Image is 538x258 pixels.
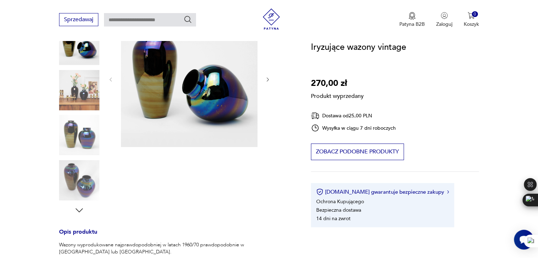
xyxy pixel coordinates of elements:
[59,230,294,241] h3: Opis produktu
[436,12,452,28] button: Zaloguj
[399,12,425,28] a: Ikona medaluPatyna B2B
[436,21,452,28] p: Zaloguj
[311,111,396,120] div: Dostawa od 25,00 PLN
[447,190,449,194] img: Ikona strzałki w prawo
[261,8,282,30] img: Patyna - sklep z meblami i dekoracjami vintage
[399,12,425,28] button: Patyna B2B
[514,230,534,250] iframe: Smartsupp widget button
[59,18,98,23] a: Sprzedawaj
[472,11,478,17] div: 0
[311,111,319,120] img: Ikona dostawy
[316,188,323,195] img: Ikona certyfikatu
[464,12,479,28] button: 0Koszyk
[311,90,364,100] p: Produkt wyprzedany
[184,15,192,24] button: Szukaj
[316,188,449,195] button: [DOMAIN_NAME] gwarantuje bezpieczne zakupy
[311,143,404,160] button: Zobacz podobne produkty
[399,21,425,28] p: Patyna B2B
[311,124,396,132] div: Wysyłka w ciągu 7 dni roboczych
[468,12,475,19] img: Ikona koszyka
[59,13,98,26] button: Sprzedawaj
[311,77,364,90] p: 270,00 zł
[409,12,416,20] img: Ikona medalu
[441,12,448,19] img: Ikonka użytkownika
[316,215,351,222] li: 14 dni na zwrot
[59,241,294,256] p: Wazony wyprodukowane najprawdopodobniej w latach 1960/70 prawdopodobnie w [GEOGRAPHIC_DATA] lub [...
[316,207,361,213] li: Bezpieczna dostawa
[464,21,479,28] p: Koszyk
[311,41,406,54] h1: Iryzujące wazony vintage
[316,198,364,205] li: Ochrona Kupującego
